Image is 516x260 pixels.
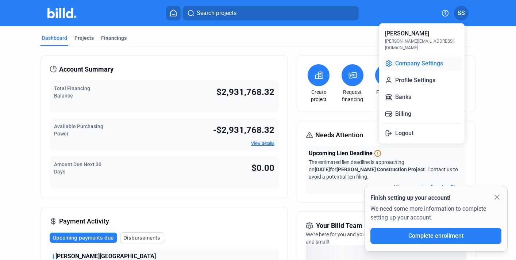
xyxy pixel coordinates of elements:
[382,56,462,71] button: Company Settings
[382,90,462,104] button: Banks
[382,126,462,141] button: Logout
[382,73,462,88] button: Profile Settings
[382,107,462,121] button: Billing
[385,29,429,38] div: [PERSON_NAME]
[385,38,459,51] div: [PERSON_NAME][EMAIL_ADDRESS][DOMAIN_NAME]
